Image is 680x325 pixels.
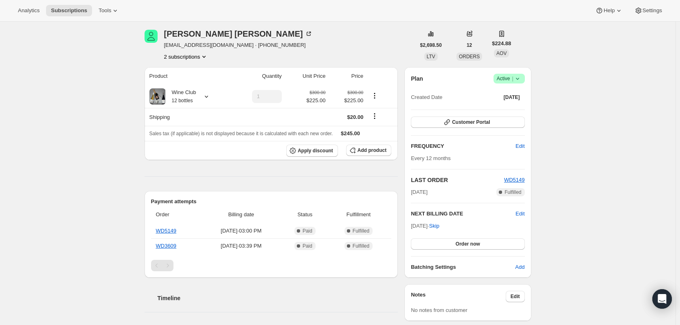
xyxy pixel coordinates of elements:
[411,223,439,229] span: [DATE] ·
[149,131,333,136] span: Sales tax (if applicable) is not displayed because it is calculated with each new order.
[504,177,525,183] a: WD5149
[603,7,614,14] span: Help
[145,108,230,126] th: Shipping
[496,51,507,56] span: AOV
[347,90,363,95] small: $300.00
[158,294,398,302] h2: Timeline
[156,243,177,249] a: WD3609
[411,188,428,196] span: [DATE]
[303,228,312,234] span: Paid
[504,94,520,101] span: [DATE]
[652,289,672,309] div: Open Intercom Messenger
[309,90,325,95] small: $300.00
[459,54,480,59] span: ORDERS
[506,291,525,302] button: Edit
[411,116,524,128] button: Customer Portal
[156,228,177,234] a: WD5149
[411,75,423,83] h2: Plan
[330,97,363,105] span: $225.00
[512,75,513,82] span: |
[492,40,511,48] span: $224.88
[499,92,525,103] button: [DATE]
[149,88,166,105] img: product img
[331,211,386,219] span: Fulfillment
[411,176,504,184] h2: LAST ORDER
[456,241,480,247] span: Order now
[303,243,312,249] span: Paid
[411,291,506,302] h3: Notes
[172,98,193,103] small: 12 bottles
[427,54,435,59] span: LTV
[467,42,472,48] span: 12
[411,155,451,161] span: Every 12 months
[164,41,313,49] span: [EMAIL_ADDRESS][DOMAIN_NAME] · [PHONE_NUMBER]
[420,42,442,48] span: $2,698.50
[411,210,515,218] h2: NEXT BILLING DATE
[368,112,381,121] button: Shipping actions
[515,263,524,271] span: Add
[203,211,279,219] span: Billing date
[630,5,667,16] button: Settings
[284,211,326,219] span: Status
[306,97,325,105] span: $225.00
[452,119,490,125] span: Customer Portal
[643,7,662,14] span: Settings
[504,176,525,184] button: WD5149
[230,67,284,85] th: Quantity
[341,130,360,136] span: $245.00
[424,220,444,233] button: Skip
[353,228,369,234] span: Fulfilled
[203,227,279,235] span: [DATE] · 03:00 PM
[511,293,520,300] span: Edit
[411,263,515,271] h6: Batching Settings
[166,88,196,105] div: Wine Club
[151,198,392,206] h2: Payment attempts
[284,67,328,85] th: Unit Price
[145,67,230,85] th: Product
[99,7,111,14] span: Tools
[94,5,124,16] button: Tools
[164,53,208,61] button: Product actions
[358,147,386,154] span: Add product
[505,189,521,195] span: Fulfilled
[411,142,515,150] h2: FREQUENCY
[415,40,447,51] button: $2,698.50
[515,210,524,218] button: Edit
[497,75,522,83] span: Active
[590,5,627,16] button: Help
[346,145,391,156] button: Add product
[368,91,381,100] button: Product actions
[511,140,529,153] button: Edit
[298,147,333,154] span: Apply discount
[51,7,87,14] span: Subscriptions
[515,142,524,150] span: Edit
[510,261,529,274] button: Add
[411,238,524,250] button: Order now
[462,40,477,51] button: 12
[18,7,39,14] span: Analytics
[353,243,369,249] span: Fulfilled
[429,222,439,230] span: Skip
[286,145,338,157] button: Apply discount
[164,30,313,38] div: [PERSON_NAME] [PERSON_NAME]
[328,67,366,85] th: Price
[13,5,44,16] button: Analytics
[203,242,279,250] span: [DATE] · 03:39 PM
[347,114,364,120] span: $20.00
[411,93,442,101] span: Created Date
[145,30,158,43] span: Gary Allan
[46,5,92,16] button: Subscriptions
[151,260,392,271] nav: Pagination
[151,206,201,224] th: Order
[411,307,467,313] span: No notes from customer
